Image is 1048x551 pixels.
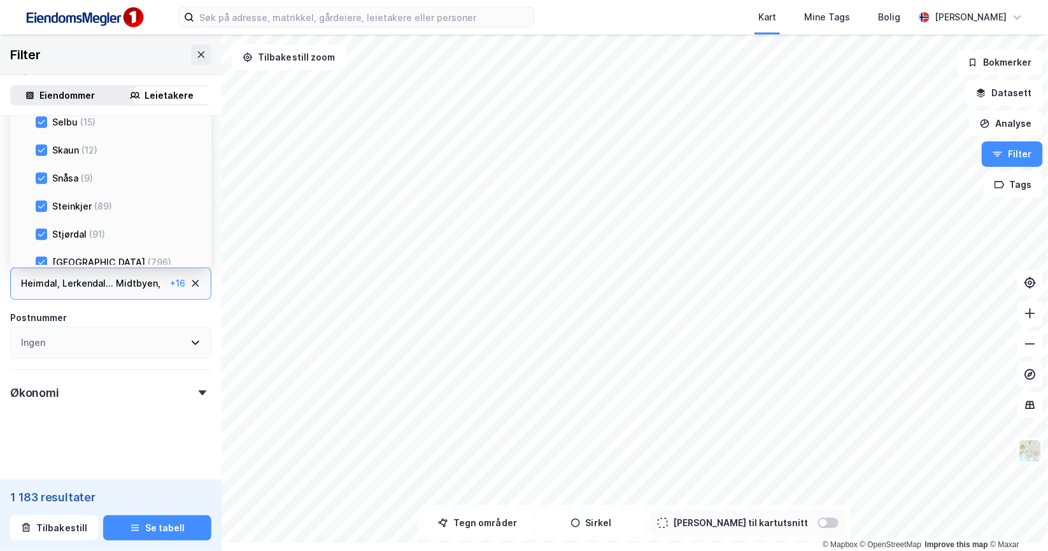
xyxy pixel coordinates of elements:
[984,172,1043,197] button: Tags
[10,490,211,505] div: 1 183 resultater
[823,540,858,549] a: Mapbox
[40,88,96,103] div: Eiendommer
[10,45,41,65] div: Filter
[984,490,1048,551] div: Kontrollprogram for chat
[194,8,534,27] input: Søk på adresse, matrikkel, gårdeiere, leietakere eller personer
[170,276,185,291] div: + 16
[423,510,532,536] button: Tegn områder
[103,515,211,541] button: Se tabell
[935,10,1007,25] div: [PERSON_NAME]
[232,45,346,70] button: Tilbakestill zoom
[116,276,160,291] div: Midtbyen ,
[148,255,171,270] div: (796)
[1018,439,1042,463] img: Z
[878,10,900,25] div: Bolig
[145,88,194,103] div: Leietakere
[925,540,988,549] a: Improve this map
[52,255,145,270] div: [GEOGRAPHIC_DATA]
[758,10,776,25] div: Kart
[969,111,1043,136] button: Analyse
[10,385,59,401] div: Økonomi
[673,515,808,531] div: [PERSON_NAME] til kartutsnitt
[957,50,1043,75] button: Bokmerker
[10,515,98,541] button: Tilbakestill
[804,10,850,25] div: Mine Tags
[984,490,1048,551] iframe: Chat Widget
[537,510,645,536] button: Sirkel
[21,335,45,350] div: Ingen
[860,540,922,549] a: OpenStreetMap
[982,141,1043,167] button: Filter
[965,80,1043,106] button: Datasett
[62,276,113,291] div: Lerkendal ...
[20,3,148,32] img: F4PB6Px+NJ5v8B7XTbfpPpyloAAAAASUVORK5CYII=
[10,310,67,326] div: Postnummer
[21,276,60,291] div: Heimdal ,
